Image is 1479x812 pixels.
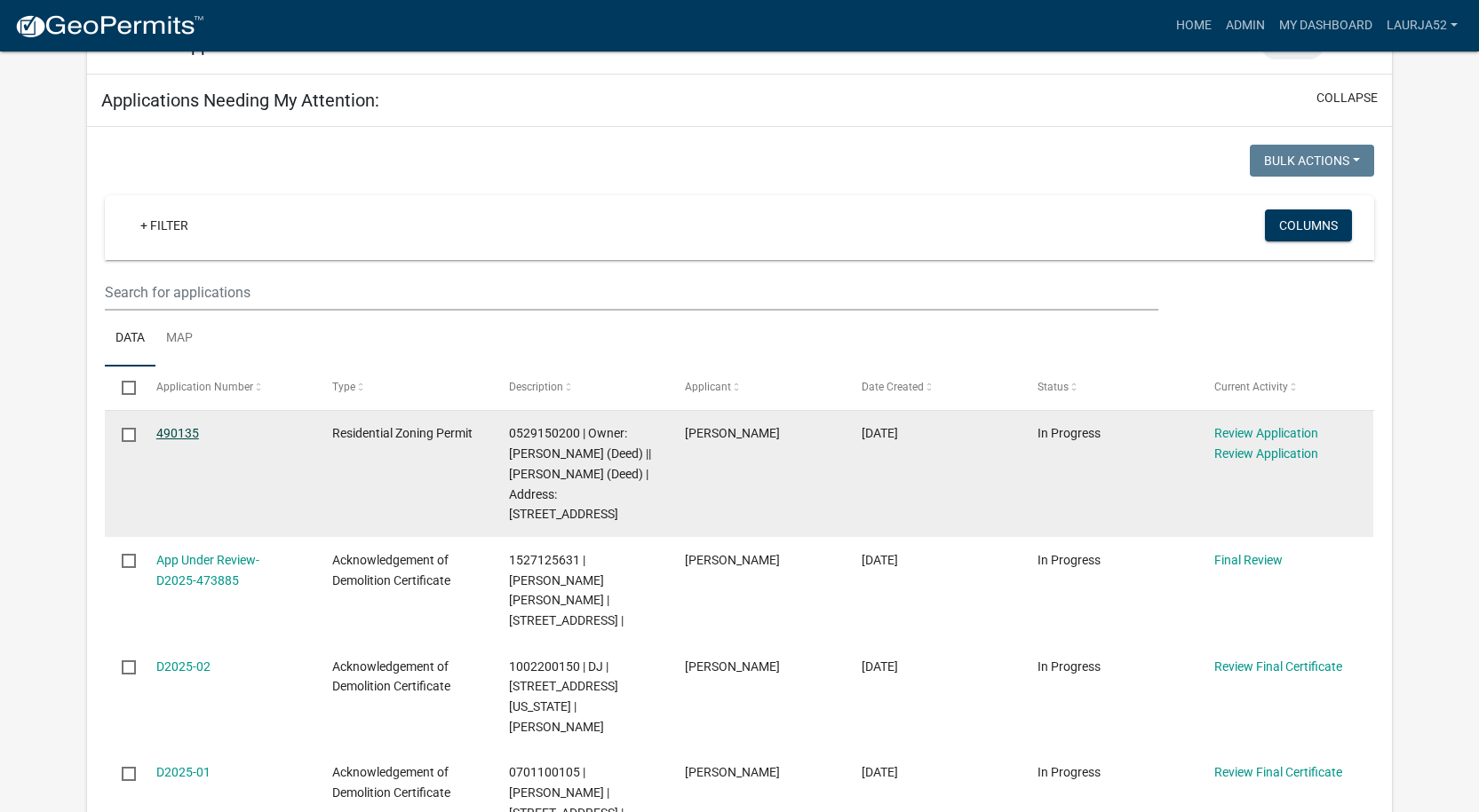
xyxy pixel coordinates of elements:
[862,659,898,674] span: 09/04/2025
[862,765,898,779] span: 09/04/2025
[1265,209,1352,241] button: Columns
[1214,553,1283,567] a: Final Review
[492,367,669,409] datatable-header-cell: Description
[1038,553,1101,567] span: In Progress
[685,381,731,393] span: Applicant
[156,659,211,674] a: D2025-02
[1214,381,1288,393] span: Current Activity
[155,311,203,367] a: Map
[862,553,898,567] span: 09/04/2025
[105,367,139,409] datatable-header-cell: Select
[845,367,1022,409] datatable-header-cell: Date Created
[1197,367,1374,409] datatable-header-cell: Current Activity
[509,553,624,627] span: 1527125631 | Matthew Daisy Cory | 428 Main Street |
[315,367,492,409] datatable-header-cell: Type
[156,553,259,587] a: App Under Review-D2025-473885
[139,367,316,409] datatable-header-cell: Application Number
[156,381,253,393] span: Application Number
[1219,9,1272,43] a: Admin
[1316,89,1378,107] button: collapse
[1272,9,1380,43] a: My Dashboard
[126,209,203,241] a: + Filter
[332,659,450,694] span: Acknowledgement of Demolition Certificate
[1214,446,1318,461] a: Review Application
[1380,9,1465,43] a: laurja52
[509,381,563,393] span: Description
[1214,765,1342,779] a: Review Final Certificate
[685,765,780,779] span: Kimberly Grandinetti
[332,426,473,440] span: Residential Zoning Permit
[1038,765,1101,779] span: In Progress
[668,367,845,409] datatable-header-cell: Applicant
[1250,145,1374,177] button: Bulk Actions
[1021,367,1197,409] datatable-header-cell: Status
[685,426,780,440] span: Adam Kaminski
[156,765,211,779] a: D2025-01
[1038,426,1101,440] span: In Progress
[101,90,379,111] h5: Applications Needing My Attention:
[509,659,618,734] span: 1002200150 | DJ | 22355 610TH AVE Nevada | Laura Johnston
[156,426,199,440] a: 490135
[105,274,1157,311] input: Search for applications
[862,381,924,393] span: Date Created
[685,553,780,567] span: Laura Johnston
[1038,381,1069,393] span: Status
[862,426,898,440] span: 10/08/2025
[509,426,651,521] span: 0529150200 | Owner: KAMINSKI, ADAM (Deed) || FRETWELL, HELEN (Deed) | Address: 3751 DEER RUN LN
[1169,9,1219,43] a: Home
[332,765,450,800] span: Acknowledgement of Demolition Certificate
[685,659,780,674] span: Allie Hoffman
[332,381,355,393] span: Type
[105,311,155,367] a: Data
[332,553,450,587] span: Acknowledgement of Demolition Certificate
[1214,659,1342,674] a: Review Final Certificate
[1038,659,1101,674] span: In Progress
[1214,426,1318,440] a: Review Application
